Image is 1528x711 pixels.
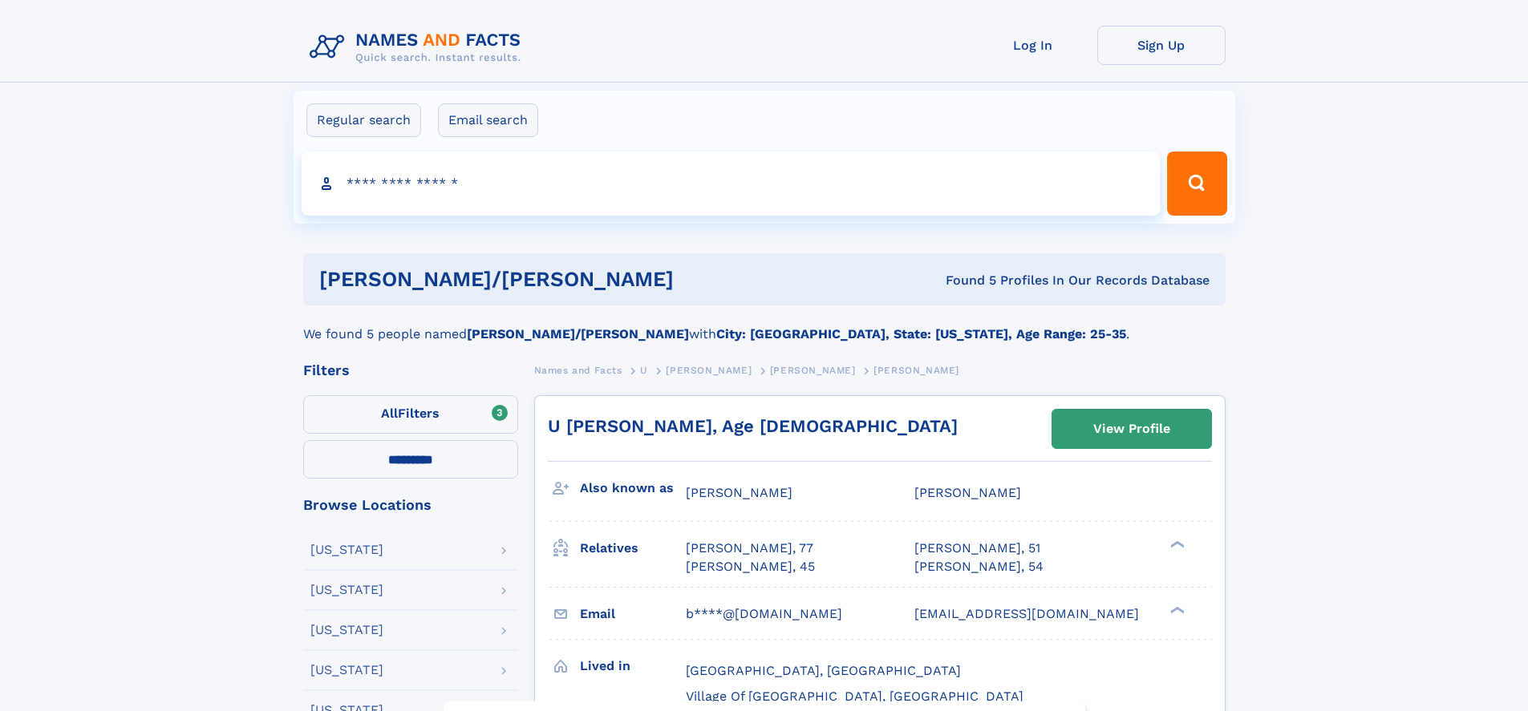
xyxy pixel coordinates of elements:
div: View Profile [1093,410,1170,447]
span: [PERSON_NAME] [770,365,856,376]
h3: Lived in [580,652,686,680]
a: [PERSON_NAME], 45 [686,558,815,576]
h3: Also known as [580,475,686,502]
div: [US_STATE] [310,584,383,596]
a: Names and Facts [534,360,622,380]
span: [PERSON_NAME] [914,485,1021,500]
a: Sign Up [1097,26,1226,65]
div: [US_STATE] [310,664,383,677]
a: Log In [969,26,1097,65]
a: [PERSON_NAME], 51 [914,539,1040,557]
a: [PERSON_NAME] [770,360,856,380]
div: Browse Locations [303,498,518,512]
a: [PERSON_NAME], 77 [686,539,813,557]
div: We found 5 people named with . [303,305,1226,344]
div: Filters [303,363,518,378]
b: [PERSON_NAME]/[PERSON_NAME] [467,326,689,341]
span: [EMAIL_ADDRESS][DOMAIN_NAME] [914,606,1139,621]
label: Email search [438,103,538,137]
span: Village Of [GEOGRAPHIC_DATA], [GEOGRAPHIC_DATA] [686,689,1023,704]
span: [PERSON_NAME] [666,365,752,376]
label: Filters [303,395,518,434]
span: [GEOGRAPHIC_DATA], [GEOGRAPHIC_DATA] [686,663,961,678]
h3: Email [580,600,686,628]
span: [PERSON_NAME] [686,485,792,500]
a: U [PERSON_NAME], Age [DEMOGRAPHIC_DATA] [548,416,958,436]
div: ❯ [1166,539,1186,550]
label: Regular search [306,103,421,137]
div: [US_STATE] [310,543,383,556]
a: [PERSON_NAME] [666,360,752,380]
div: Found 5 Profiles In Our Records Database [809,272,1210,289]
input: search input [302,151,1161,216]
a: View Profile [1052,410,1211,448]
b: City: [GEOGRAPHIC_DATA], State: [US_STATE], Age Range: 25-35 [716,326,1126,341]
a: [PERSON_NAME], 54 [914,558,1044,576]
img: Logo Names and Facts [303,26,534,69]
h3: Relatives [580,535,686,562]
span: U [640,365,648,376]
span: All [381,406,398,421]
h1: [PERSON_NAME]/[PERSON_NAME] [319,269,810,289]
div: ❯ [1166,604,1186,615]
button: Search Button [1167,151,1226,216]
a: U [640,360,648,380]
div: [US_STATE] [310,624,383,636]
span: [PERSON_NAME] [873,365,959,376]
